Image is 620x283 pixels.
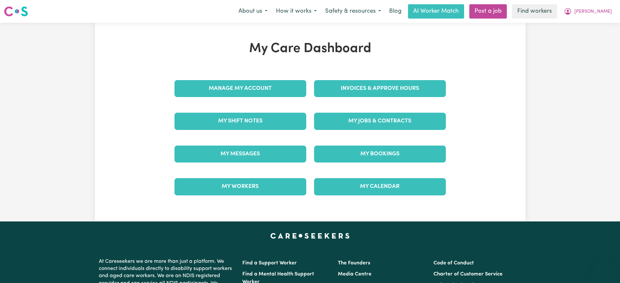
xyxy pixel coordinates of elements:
[433,272,503,277] a: Charter of Customer Service
[174,146,306,163] a: My Messages
[338,261,370,266] a: The Founders
[574,8,612,15] span: [PERSON_NAME]
[4,6,28,17] img: Careseekers logo
[4,4,28,19] a: Careseekers logo
[174,113,306,130] a: My Shift Notes
[314,80,446,97] a: Invoices & Approve Hours
[314,178,446,195] a: My Calendar
[314,113,446,130] a: My Jobs & Contracts
[234,5,272,18] button: About us
[242,261,297,266] a: Find a Support Worker
[171,41,450,57] h1: My Care Dashboard
[174,178,306,195] a: My Workers
[433,261,474,266] a: Code of Conduct
[272,5,321,18] button: How it works
[385,4,405,19] a: Blog
[594,257,615,278] iframe: Button to launch messaging window
[512,4,557,19] a: Find workers
[174,80,306,97] a: Manage My Account
[314,146,446,163] a: My Bookings
[560,5,616,18] button: My Account
[338,272,371,277] a: Media Centre
[408,4,464,19] a: AI Worker Match
[321,5,385,18] button: Safety & resources
[270,233,350,238] a: Careseekers home page
[469,4,507,19] a: Post a job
